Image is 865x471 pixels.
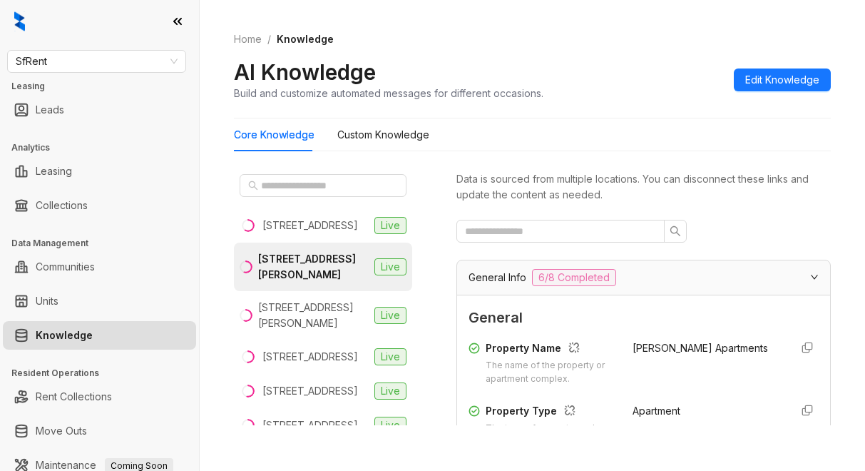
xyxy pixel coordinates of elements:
div: [STREET_ADDRESS][PERSON_NAME] [258,251,369,283]
span: Edit Knowledge [745,72,819,88]
li: / [267,31,271,47]
h3: Leasing [11,80,199,93]
div: Property Name [486,340,615,359]
li: Move Outs [3,417,196,445]
span: General [469,307,819,329]
div: Property Type [486,403,615,422]
h3: Data Management [11,237,199,250]
a: Knowledge [36,321,93,350]
span: Live [374,258,406,275]
span: search [670,226,681,237]
div: General Info6/8 Completed [457,260,830,295]
span: Live [374,217,406,234]
a: Communities [36,253,95,281]
div: [STREET_ADDRESS] [262,349,358,365]
div: [STREET_ADDRESS] [262,417,358,433]
img: logo [14,11,25,31]
a: Collections [36,191,88,220]
span: Live [374,307,406,324]
li: Units [3,287,196,315]
h3: Analytics [11,141,199,154]
div: The type of property, such as apartment, condo, or townhouse. [486,422,615,462]
span: Knowledge [277,33,334,45]
li: Collections [3,191,196,220]
div: Custom Knowledge [337,127,429,143]
a: Leads [36,96,64,124]
li: Knowledge [3,321,196,350]
span: [PERSON_NAME] Apartments [633,342,768,354]
li: Leads [3,96,196,124]
a: Move Outs [36,417,87,445]
span: Live [374,417,406,434]
a: Rent Collections [36,383,112,411]
div: [STREET_ADDRESS][PERSON_NAME] [258,300,369,331]
h2: AI Knowledge [234,59,376,86]
div: The name of the property or apartment complex. [486,359,615,386]
li: Communities [3,253,196,281]
div: [STREET_ADDRESS] [262,218,358,233]
span: Live [374,383,406,400]
a: Home [231,31,265,47]
div: [STREET_ADDRESS] [262,383,358,399]
h3: Resident Operations [11,367,199,380]
a: Units [36,287,58,315]
li: Rent Collections [3,383,196,411]
span: General Info [469,270,526,285]
span: SfRent [16,51,178,72]
div: Data is sourced from multiple locations. You can disconnect these links and update the content as... [456,171,831,203]
div: Build and customize automated messages for different occasions. [234,86,543,101]
span: 6/8 Completed [532,269,616,286]
a: Leasing [36,157,72,186]
span: Live [374,348,406,365]
li: Leasing [3,157,196,186]
span: Apartment [633,405,680,417]
button: Edit Knowledge [734,69,831,91]
span: search [248,181,258,191]
span: expanded [810,273,819,281]
div: Core Knowledge [234,127,314,143]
